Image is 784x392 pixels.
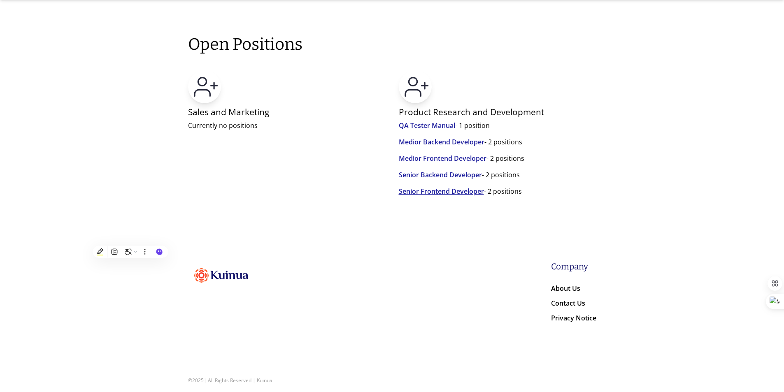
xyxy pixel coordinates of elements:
a: Contact Us [551,299,585,310]
p: Company [551,262,588,272]
a: About Us [551,284,580,295]
p: - 1 position [399,121,544,130]
p: Currently no positions [188,121,269,130]
img: Careers [399,71,431,103]
h4: Product Research and Development [399,103,544,121]
p: - 2 positions [399,186,544,196]
a: Medior Frontend Developer [399,154,486,165]
img: Careers [188,71,221,103]
a: Medior Backend Developer [399,137,484,149]
a: QA Tester Manual [399,121,455,132]
p: © 2025 | All Rights Reserved | Kuinua [188,376,272,385]
img: FullLogo.svg [188,262,254,289]
p: - 2 positions [399,153,544,163]
p: - 2 positions [399,137,544,147]
a: Privacy Notice [551,313,596,325]
a: Senior Frontend Developer [399,187,484,198]
h4: Sales and Marketing [188,103,269,121]
h2: Open Positions [188,35,302,54]
a: Senior Backend Developer [399,170,482,182]
p: - 2 positions [399,170,544,180]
